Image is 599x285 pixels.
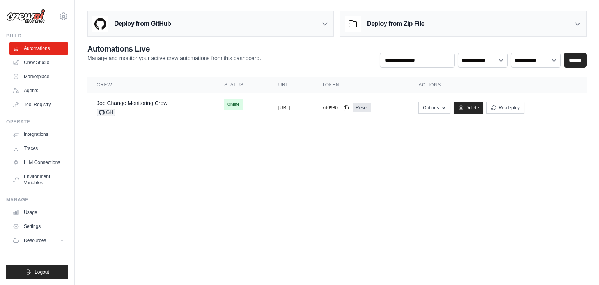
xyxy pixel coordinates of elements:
a: Crew Studio [9,56,68,69]
a: Job Change Monitoring Crew [97,100,167,106]
h3: Deploy from GitHub [114,19,171,28]
th: Status [215,77,269,93]
span: Resources [24,237,46,244]
span: Logout [35,269,49,275]
a: Automations [9,42,68,55]
a: Integrations [9,128,68,141]
button: Logout [6,265,68,279]
p: Manage and monitor your active crew automations from this dashboard. [87,54,261,62]
th: Crew [87,77,215,93]
div: Manage [6,197,68,203]
a: LLM Connections [9,156,68,169]
th: Token [313,77,409,93]
button: Resources [9,234,68,247]
a: Reset [353,103,371,112]
a: Agents [9,84,68,97]
div: Operate [6,119,68,125]
th: URL [269,77,313,93]
a: Marketplace [9,70,68,83]
span: Online [224,99,243,110]
h3: Deploy from Zip File [367,19,424,28]
button: Options [418,102,450,114]
button: Re-deploy [486,102,524,114]
a: Environment Variables [9,170,68,189]
h2: Automations Live [87,43,261,54]
a: Delete [454,102,484,114]
span: GH [97,109,115,116]
a: Traces [9,142,68,155]
a: Usage [9,206,68,219]
img: GitHub Logo [92,16,108,32]
th: Actions [409,77,587,93]
a: Tool Registry [9,98,68,111]
a: Settings [9,220,68,233]
img: Logo [6,9,45,24]
button: 7d6980... [322,105,349,111]
div: Build [6,33,68,39]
